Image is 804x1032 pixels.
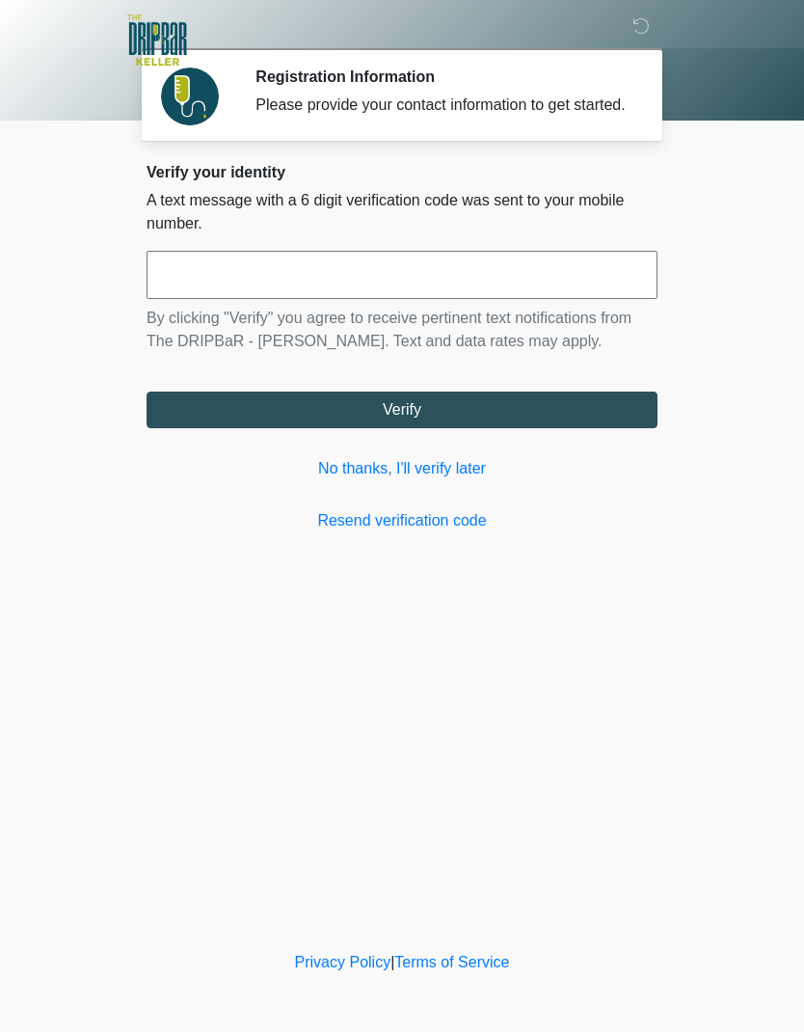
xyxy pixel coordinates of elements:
div: Please provide your contact information to get started. [255,94,629,117]
p: By clicking "Verify" you agree to receive pertinent text notifications from The DRIPBaR - [PERSON... [147,307,657,353]
img: The DRIPBaR - Keller Logo [127,14,187,66]
p: A text message with a 6 digit verification code was sent to your mobile number. [147,189,657,235]
a: No thanks, I'll verify later [147,457,657,480]
a: Terms of Service [394,954,509,970]
a: | [390,954,394,970]
button: Verify [147,392,657,428]
img: Agent Avatar [161,68,219,125]
a: Resend verification code [147,509,657,532]
a: Privacy Policy [295,954,391,970]
h2: Verify your identity [147,163,657,181]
